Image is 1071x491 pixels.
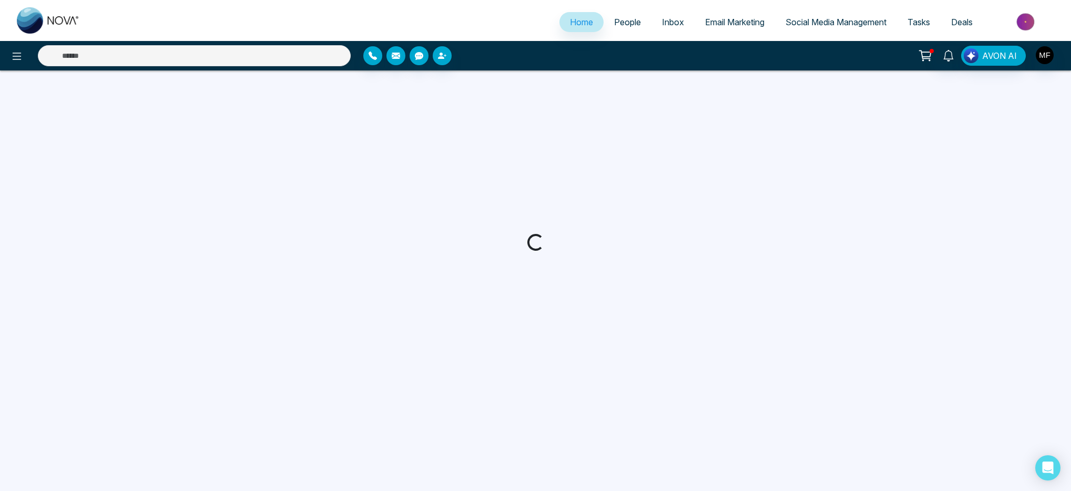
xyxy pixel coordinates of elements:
a: Tasks [897,12,941,32]
span: AVON AI [982,49,1017,62]
div: Open Intercom Messenger [1035,455,1060,480]
span: Social Media Management [786,17,886,27]
span: People [614,17,641,27]
img: Lead Flow [964,48,978,63]
img: Nova CRM Logo [17,7,80,34]
a: Inbox [651,12,695,32]
a: People [604,12,651,32]
span: Tasks [907,17,930,27]
span: Deals [951,17,973,27]
span: Home [570,17,593,27]
span: Inbox [662,17,684,27]
img: User Avatar [1036,46,1054,64]
a: Email Marketing [695,12,775,32]
a: Social Media Management [775,12,897,32]
span: Email Marketing [705,17,764,27]
img: Market-place.gif [988,10,1065,34]
a: Deals [941,12,983,32]
button: AVON AI [961,46,1026,66]
a: Home [559,12,604,32]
